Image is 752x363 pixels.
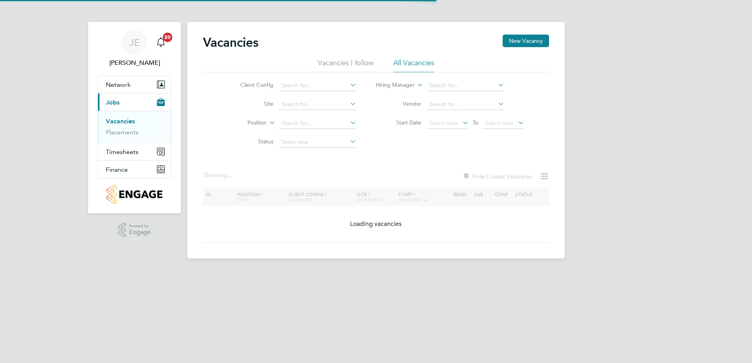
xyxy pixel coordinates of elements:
[203,35,258,50] h2: Vacancies
[153,30,169,55] a: 20
[106,128,138,136] a: Placements
[318,58,374,72] li: Vacancies I follow
[98,30,171,68] a: JE[PERSON_NAME]
[107,185,162,204] img: countryside-properties-logo-retina.png
[129,37,140,48] span: JE
[106,99,120,106] span: Jobs
[98,76,171,93] button: Network
[376,119,421,126] label: Start Date
[221,119,267,127] label: Position
[279,137,356,148] input: Select one
[463,172,532,180] label: Hide Closed Vacancies
[98,111,171,143] div: Jobs
[106,166,128,173] span: Finance
[98,93,171,111] button: Jobs
[503,35,549,47] button: New Vacancy
[369,81,415,89] label: Hiring Manager
[429,119,458,126] span: Select date
[470,117,481,128] span: To
[279,118,356,129] input: Search for...
[129,229,151,236] span: Engage
[118,223,151,238] a: Powered byEngage
[376,100,421,107] label: Vendor
[163,33,172,42] span: 20
[98,143,171,160] button: Timesheets
[106,148,138,156] span: Timesheets
[228,100,273,107] label: Site
[98,58,171,68] span: James Evans
[427,99,504,110] input: Search for...
[129,223,151,229] span: Powered by
[393,58,434,72] li: All Vacancies
[88,22,181,213] nav: Main navigation
[106,81,131,88] span: Network
[427,80,504,91] input: Search for...
[279,99,356,110] input: Search for...
[228,81,273,88] label: Client Config
[279,80,356,91] input: Search for...
[485,119,513,126] span: Select date
[228,138,273,145] label: Status
[227,171,232,179] span: ...
[98,185,171,204] a: Go to home page
[98,161,171,178] button: Finance
[106,117,135,125] a: Vacancies
[203,171,234,180] div: Showing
